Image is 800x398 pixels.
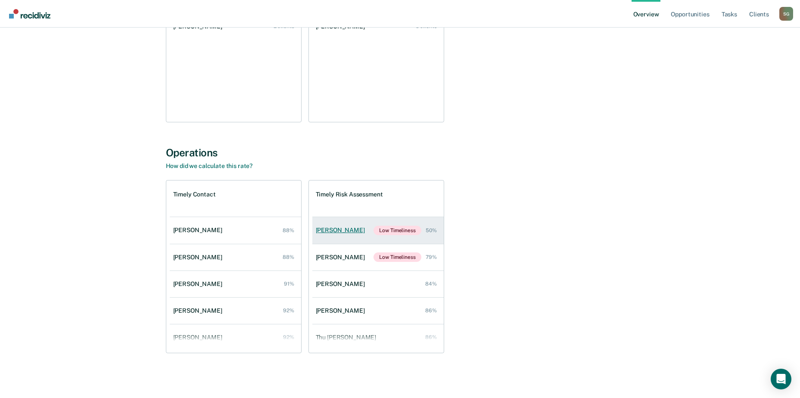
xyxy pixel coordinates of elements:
a: [PERSON_NAME]Low Timeliness 79% [312,244,444,271]
div: 91% [284,281,294,287]
div: [PERSON_NAME] [316,280,368,288]
div: 84% [425,281,437,287]
a: [PERSON_NAME] 84% [312,272,444,296]
div: [PERSON_NAME] [173,307,226,314]
div: S G [779,7,793,21]
div: Thu [PERSON_NAME] [316,334,380,341]
a: [PERSON_NAME] 88% [170,218,301,243]
a: How did we calculate this rate? [166,162,253,169]
span: Low Timeliness [374,252,421,262]
div: Open Intercom Messenger [771,369,791,389]
div: 50% [426,227,437,233]
a: [PERSON_NAME] 88% [170,245,301,270]
a: [PERSON_NAME] 86% [312,298,444,323]
span: Low Timeliness [374,226,421,235]
h1: Timely Risk Assessment [316,191,383,198]
a: [PERSON_NAME]Low Timeliness 50% [312,217,444,244]
a: [PERSON_NAME] 91% [170,272,301,296]
div: [PERSON_NAME] [316,227,368,234]
div: [PERSON_NAME] [316,254,368,261]
a: [PERSON_NAME] 92% [170,325,301,350]
div: [PERSON_NAME] [173,280,226,288]
div: Operations [166,146,635,159]
div: 92% [283,308,294,314]
a: [PERSON_NAME] 92% [170,298,301,323]
img: Recidiviz [9,9,50,19]
h1: Timely Contact [173,191,216,198]
div: [PERSON_NAME] [173,227,226,234]
a: Thu [PERSON_NAME] 86% [312,325,444,350]
div: [PERSON_NAME] [173,254,226,261]
div: 86% [425,308,437,314]
button: Profile dropdown button [779,7,793,21]
div: 79% [426,254,437,260]
div: [PERSON_NAME] [173,334,226,341]
div: [PERSON_NAME] [316,307,368,314]
div: 86% [425,334,437,340]
div: 88% [283,227,294,233]
div: 88% [283,254,294,260]
div: 92% [283,334,294,340]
